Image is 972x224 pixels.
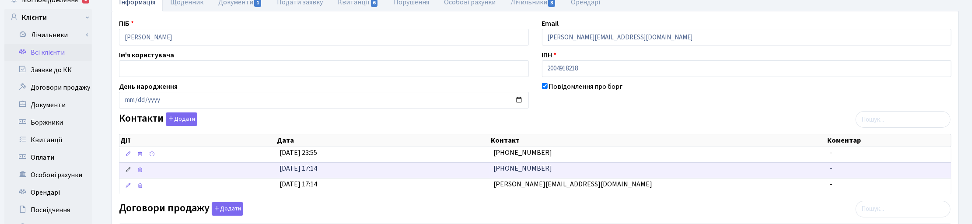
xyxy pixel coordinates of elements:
[4,166,92,184] a: Особові рахунки
[856,201,951,217] input: Пошук...
[119,112,197,126] label: Контакти
[280,164,317,173] span: [DATE] 17:14
[4,184,92,201] a: Орендарі
[493,179,652,189] span: [PERSON_NAME][EMAIL_ADDRESS][DOMAIN_NAME]
[493,148,552,157] span: [PHONE_NUMBER]
[119,50,174,60] label: Ім'я користувача
[542,50,557,60] label: ІПН
[4,201,92,219] a: Посвідчення
[4,131,92,149] a: Квитанції
[490,134,826,147] th: Контакт
[4,96,92,114] a: Документи
[4,79,92,96] a: Договори продажу
[280,148,317,157] span: [DATE] 23:55
[826,134,951,147] th: Коментар
[830,179,832,189] span: -
[10,26,92,44] a: Лічильники
[542,18,559,29] label: Email
[549,81,623,92] label: Повідомлення про борг
[119,202,243,216] label: Договори продажу
[4,149,92,166] a: Оплати
[856,111,951,128] input: Пошук...
[280,179,317,189] span: [DATE] 17:14
[4,114,92,131] a: Боржники
[493,164,552,173] span: [PHONE_NUMBER]
[164,111,197,126] a: Додати
[4,44,92,61] a: Всі клієнти
[166,112,197,126] button: Контакти
[210,200,243,216] a: Додати
[4,9,92,26] a: Клієнти
[830,164,832,173] span: -
[830,148,832,157] span: -
[119,134,276,147] th: Дії
[119,18,134,29] label: ПІБ
[4,61,92,79] a: Заявки до КК
[212,202,243,216] button: Договори продажу
[276,134,490,147] th: Дата
[119,81,178,92] label: День народження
